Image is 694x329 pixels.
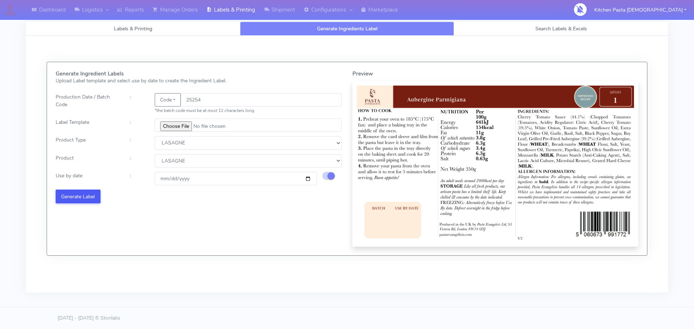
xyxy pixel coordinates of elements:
[50,154,124,168] div: Product
[50,172,124,185] div: Use by date
[56,190,100,203] button: Generate Label
[535,25,587,32] span: Search Labels & Excels
[50,93,124,114] div: Production Date / Batch Code
[26,22,668,36] ul: Tabs
[50,118,124,132] div: Label Template
[124,136,149,150] div: :
[124,93,149,114] div: :
[56,77,342,85] p: Upload Label template and select use by date to create the Ingredient Label.
[124,118,149,132] div: :
[589,3,692,17] button: Kitchen Pasta [DEMOGRAPHIC_DATA]
[114,25,152,32] span: Labels & Printing
[124,172,149,185] div: :
[357,86,634,243] img: Label Preview
[56,71,342,77] h5: Generate Ingredient Labels
[317,25,377,32] span: Generate Ingredients Label
[155,93,181,107] button: Code
[50,136,124,150] div: Product Type
[352,71,638,77] h5: Preview
[155,108,255,113] small: *the batch code must be at most 12 characters long.
[124,154,149,168] div: :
